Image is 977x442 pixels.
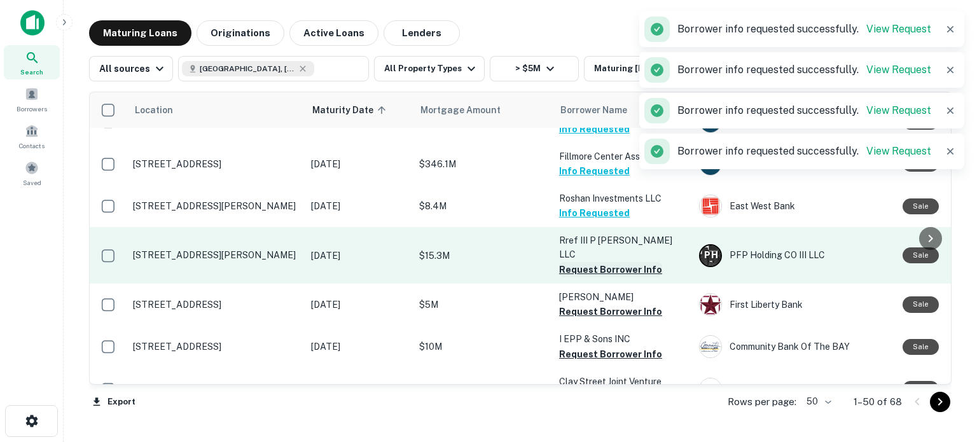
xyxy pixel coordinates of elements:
img: picture [700,336,721,357]
div: Community Bank Of The BAY [699,335,890,358]
button: > $5M [490,56,579,81]
p: $5M [419,298,546,312]
button: All sources [89,56,173,81]
div: Sale [903,296,939,312]
a: View Request [866,145,931,157]
img: picture [700,294,721,315]
span: Search [20,67,43,77]
div: First Liberty Bank [699,293,890,316]
p: [STREET_ADDRESS] [133,299,298,310]
p: Borrower info requested successfully. [677,62,931,78]
button: All Property Types [374,56,485,81]
button: Originations [197,20,284,46]
a: Contacts [4,119,60,153]
p: Rref III P [PERSON_NAME] LLC [559,233,686,261]
button: Maturing [DATE] [584,56,686,81]
div: PFP Holding CO III LLC [699,244,890,267]
p: Borrower info requested successfully. [677,22,931,37]
a: Search [4,45,60,79]
span: Maturity Date [312,102,390,118]
p: Borrower info requested successfully. [677,144,931,159]
a: Saved [4,156,60,190]
div: Maturing [DATE] [594,61,681,76]
div: East West Bank [699,195,890,218]
th: Borrower Name [553,92,693,128]
button: Info Requested [559,205,630,221]
p: [DATE] [311,298,406,312]
button: Request Borrower Info [559,304,662,319]
p: [DATE] [311,340,406,354]
button: Request Borrower Info [559,347,662,362]
button: Lenders [384,20,460,46]
p: $8.4M [419,199,546,213]
button: Info Requested [559,163,630,179]
img: picture [700,378,721,400]
img: picture [700,195,721,217]
p: $10M [419,340,546,354]
p: $15.3M [419,249,546,263]
p: $10M [419,382,546,396]
button: Info Requested [559,121,630,137]
button: Request Borrower Info [559,262,662,277]
button: Maturing Loans [89,20,191,46]
p: [STREET_ADDRESS] [133,341,298,352]
p: [STREET_ADDRESS][PERSON_NAME] [133,249,298,261]
button: Active Loans [289,20,378,46]
th: Maturity Date [305,92,413,128]
div: Sale [903,339,939,355]
span: Location [134,102,173,118]
span: Mortgage Amount [420,102,517,118]
p: [DATE] [311,199,406,213]
p: Rows per page: [728,394,796,410]
div: Sale [903,198,939,214]
p: [DATE] [311,157,406,171]
span: Saved [23,177,41,188]
p: $346.1M [419,157,546,171]
p: Fillmore Center Associates LP [559,149,686,163]
a: View Request [866,104,931,116]
p: I EPP & Sons INC [559,332,686,346]
p: Roshan Investments LLC [559,191,686,205]
button: Export [89,392,139,411]
p: Borrower info requested successfully. [677,103,931,118]
p: [STREET_ADDRESS] [133,158,298,170]
span: [GEOGRAPHIC_DATA], [GEOGRAPHIC_DATA], [GEOGRAPHIC_DATA] [200,63,295,74]
a: View Request [866,64,931,76]
p: [DATE] [311,382,406,396]
div: Community Bank Of The South [699,378,890,401]
div: 50 [801,392,833,411]
a: Borrowers [4,82,60,116]
div: Sale [903,247,939,263]
a: View Request [866,23,931,35]
p: [DATE] [311,249,406,263]
p: [STREET_ADDRESS] [133,383,298,395]
th: Location [127,92,305,128]
p: [STREET_ADDRESS][PERSON_NAME] [133,200,298,212]
p: 1–50 of 68 [854,394,902,410]
p: [PERSON_NAME] [559,290,686,304]
th: Mortgage Amount [413,92,553,128]
span: Contacts [19,141,45,151]
p: Clay Street Joint Venture [559,375,686,389]
span: Borrowers [17,104,47,114]
iframe: Chat Widget [913,300,977,361]
img: capitalize-icon.png [20,10,45,36]
button: Go to next page [930,392,950,412]
p: P H [704,249,717,262]
div: All sources [99,61,167,76]
span: Borrower Name [560,102,627,118]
